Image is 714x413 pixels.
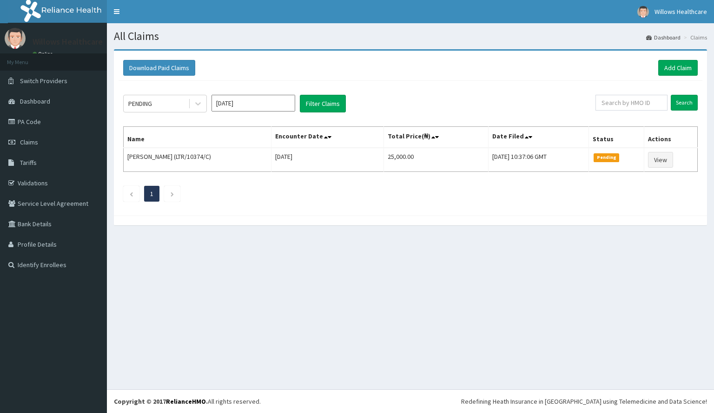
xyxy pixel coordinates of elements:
a: Dashboard [646,33,681,41]
a: RelianceHMO [166,397,206,406]
span: Switch Providers [20,77,67,85]
div: Redefining Heath Insurance in [GEOGRAPHIC_DATA] using Telemedicine and Data Science! [461,397,707,406]
td: [PERSON_NAME] (LTR/10374/C) [124,148,271,172]
li: Claims [681,33,707,41]
span: Dashboard [20,97,50,105]
th: Total Price(₦) [384,127,489,148]
a: Online [33,51,55,57]
span: Pending [594,153,619,162]
a: Page 1 is your current page [150,190,153,198]
div: PENDING [128,99,152,108]
button: Download Paid Claims [123,60,195,76]
td: [DATE] [271,148,384,172]
strong: Copyright © 2017 . [114,397,208,406]
a: Add Claim [658,60,698,76]
button: Filter Claims [300,95,346,112]
th: Encounter Date [271,127,384,148]
th: Status [589,127,644,148]
th: Name [124,127,271,148]
th: Date Filed [488,127,588,148]
p: Willows Healthcare [33,38,103,46]
span: Willows Healthcare [654,7,707,16]
img: User Image [637,6,649,18]
span: Claims [20,138,38,146]
span: Tariffs [20,158,37,167]
input: Search by HMO ID [595,95,668,111]
footer: All rights reserved. [107,389,714,413]
a: Previous page [129,190,133,198]
td: 25,000.00 [384,148,489,172]
a: Next page [170,190,174,198]
a: View [648,152,673,168]
input: Select Month and Year [212,95,295,111]
th: Actions [644,127,698,148]
input: Search [671,95,698,111]
img: User Image [5,28,26,49]
h1: All Claims [114,30,707,42]
td: [DATE] 10:37:06 GMT [488,148,588,172]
